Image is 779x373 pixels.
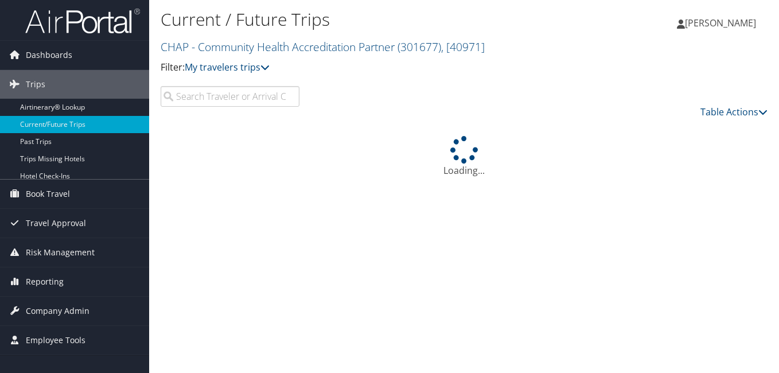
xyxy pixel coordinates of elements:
[161,39,485,55] a: CHAP - Community Health Accreditation Partner
[26,297,89,325] span: Company Admin
[161,136,768,177] div: Loading...
[161,60,565,75] p: Filter:
[25,7,140,34] img: airportal-logo.png
[700,106,768,118] a: Table Actions
[26,326,85,355] span: Employee Tools
[26,41,72,69] span: Dashboards
[26,238,95,267] span: Risk Management
[26,180,70,208] span: Book Travel
[161,7,565,32] h1: Current / Future Trips
[161,86,299,107] input: Search Traveler or Arrival City
[441,39,485,55] span: , [ 40971 ]
[26,267,64,296] span: Reporting
[685,17,756,29] span: [PERSON_NAME]
[26,209,86,238] span: Travel Approval
[185,61,270,73] a: My travelers trips
[398,39,441,55] span: ( 301677 )
[677,6,768,40] a: [PERSON_NAME]
[26,70,45,99] span: Trips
